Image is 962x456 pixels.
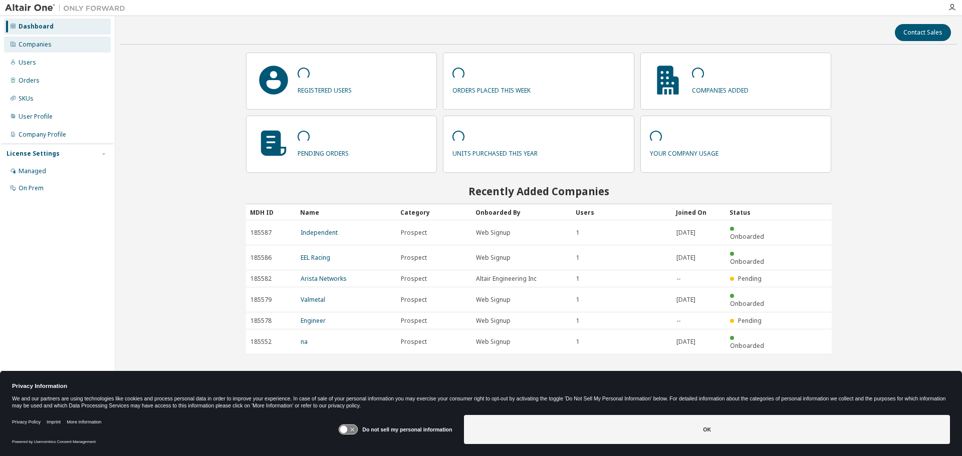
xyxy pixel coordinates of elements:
div: SKUs [19,95,34,103]
span: 185586 [251,254,272,262]
div: Orders [19,77,40,85]
span: 1 [576,338,580,346]
span: [DATE] [676,338,695,346]
span: [DATE] [676,254,695,262]
span: 185579 [251,296,272,304]
p: units purchased this year [452,146,538,158]
span: Altair Engineering Inc [476,275,537,283]
p: your company usage [650,146,718,158]
div: On Prem [19,184,44,192]
img: Altair One [5,3,130,13]
div: Managed [19,167,46,175]
p: companies added [692,83,749,95]
span: Prospect [401,338,427,346]
a: Valmetal [301,295,325,304]
div: Company Profile [19,131,66,139]
span: Prospect [401,254,427,262]
span: 185587 [251,229,272,237]
div: Joined On [676,204,722,220]
span: -- [676,275,680,283]
p: orders placed this week [452,83,531,95]
span: 185578 [251,317,272,325]
span: 1 [576,229,580,237]
div: Dashboard [19,23,54,31]
span: 185582 [251,275,272,283]
span: 1 [576,296,580,304]
span: [DATE] [676,296,695,304]
span: Onboarded [730,232,764,241]
div: Users [19,59,36,67]
span: Onboarded [730,257,764,266]
span: 185552 [251,338,272,346]
span: Prospect [401,275,427,283]
div: Category [400,204,467,220]
a: Independent [301,228,338,237]
span: [DATE] [676,229,695,237]
p: registered users [298,83,352,95]
div: License Settings [7,150,60,158]
button: Contact Sales [895,24,951,41]
span: Prospect [401,296,427,304]
span: Pending [738,316,762,325]
div: Companies [19,41,52,49]
a: Arista Networks [301,274,347,283]
span: Web Signup [476,338,511,346]
span: Pending [738,274,762,283]
div: Users [576,204,668,220]
a: Engineer [301,316,326,325]
p: pending orders [298,146,349,158]
div: Name [300,204,392,220]
a: na [301,337,308,346]
span: 1 [576,317,580,325]
span: Web Signup [476,229,511,237]
span: -- [676,317,680,325]
span: Web Signup [476,254,511,262]
div: MDH ID [250,204,292,220]
span: Prospect [401,317,427,325]
span: Onboarded [730,299,764,308]
span: Prospect [401,229,427,237]
div: Onboarded By [475,204,568,220]
span: 1 [576,254,580,262]
div: Status [730,204,772,220]
div: User Profile [19,113,53,121]
h2: Recently Added Companies [246,185,832,198]
span: Web Signup [476,317,511,325]
a: EEL Racing [301,253,330,262]
span: Onboarded [730,341,764,350]
span: Web Signup [476,296,511,304]
span: 1 [576,275,580,283]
